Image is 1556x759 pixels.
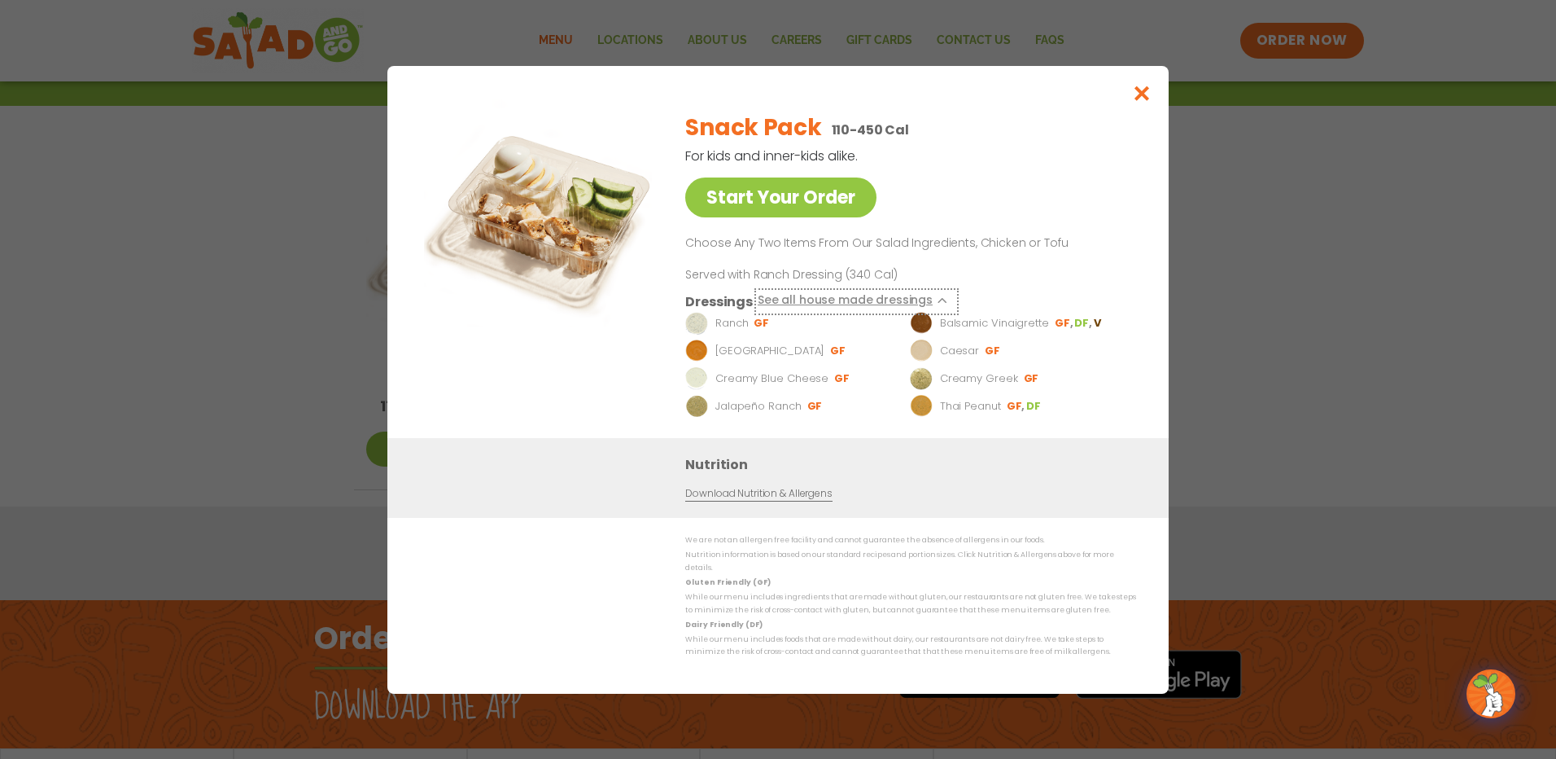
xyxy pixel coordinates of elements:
[832,120,909,140] p: 110-450 Cal
[685,178,876,217] a: Start Your Order
[685,534,1136,546] p: We are not an allergen free facility and cannot guarantee the absence of allergens in our foods.
[910,394,933,417] img: Dressing preview image for Thai Peanut
[1468,671,1514,717] img: wpChatIcon
[685,366,708,389] img: Dressing preview image for Creamy Blue Cheese
[1026,398,1042,413] li: DF
[685,111,821,145] h2: Snack Pack
[685,577,770,587] strong: Gluten Friendly (GF)
[685,591,1136,616] p: While our menu includes ingredients that are made without gluten, our restaurants are not gluten ...
[715,314,749,331] p: Ranch
[758,291,955,311] button: See all house made dressings
[685,311,708,334] img: Dressing preview image for Ranch
[1024,371,1041,385] li: GF
[685,291,753,311] h3: Dressings
[910,339,933,362] img: Dressing preview image for Caesar
[685,485,832,501] a: Download Nutrition & Allergens
[1094,315,1103,330] li: V
[685,549,1136,574] p: Nutrition information is based on our standard recipes and portion sizes. Click Nutrition & Aller...
[910,366,933,389] img: Dressing preview image for Creamy Greek
[807,398,824,413] li: GF
[940,314,1049,331] p: Balsamic Vinaigrette
[715,342,824,358] p: [GEOGRAPHIC_DATA]
[940,342,979,358] p: Caesar
[834,371,851,385] li: GF
[685,265,986,283] p: Served with Ranch Dressing (340 Cal)
[685,619,762,629] strong: Dairy Friendly (DF)
[685,234,1130,253] p: Choose Any Two Items From Our Salad Ingredients, Chicken or Tofu
[685,339,708,362] img: Dressing preview image for BBQ Ranch
[685,146,1051,166] p: For kids and inner-kids alike.
[1007,398,1026,413] li: GF
[985,343,1002,358] li: GF
[1116,66,1169,121] button: Close modal
[685,454,1144,474] h3: Nutrition
[1074,315,1093,330] li: DF
[1055,315,1074,330] li: GF
[715,397,802,414] p: Jalapeño Ranch
[424,99,652,327] img: Featured product photo for Snack Pack
[940,397,1001,414] p: Thai Peanut
[830,343,847,358] li: GF
[910,311,933,334] img: Dressing preview image for Balsamic Vinaigrette
[685,394,708,417] img: Dressing preview image for Jalapeño Ranch
[940,370,1018,386] p: Creamy Greek
[715,370,828,386] p: Creamy Blue Cheese
[754,315,771,330] li: GF
[685,634,1136,659] p: While our menu includes foods that are made without dairy, our restaurants are not dairy free. We...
